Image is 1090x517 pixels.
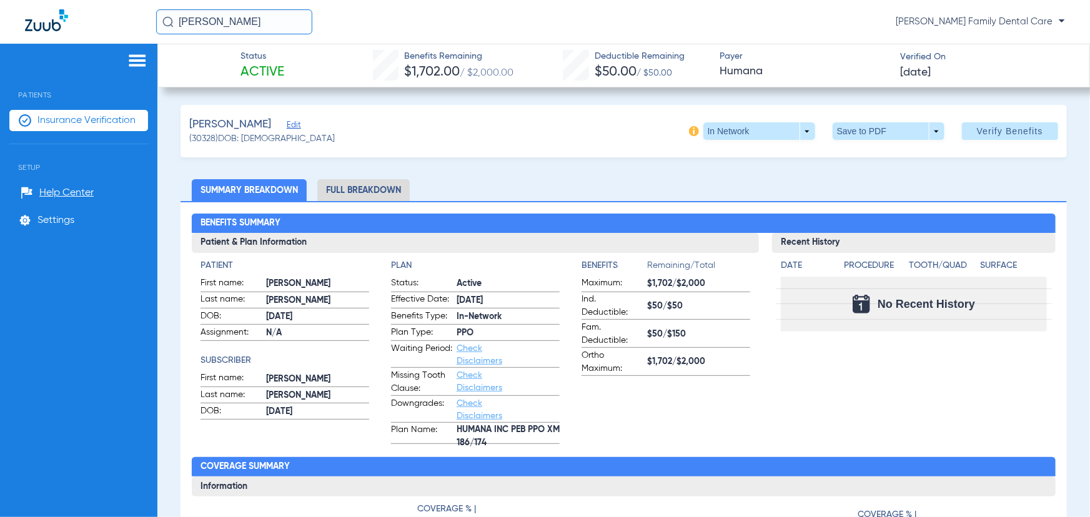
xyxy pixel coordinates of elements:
[192,179,307,201] li: Summary Breakdown
[844,259,904,272] h4: Procedure
[980,259,1047,277] app-breakdown-title: Surface
[201,259,369,272] h4: Patient
[192,476,1056,496] h3: Information
[266,294,369,307] span: [PERSON_NAME]
[192,457,1056,477] h2: Coverage Summary
[772,233,1056,253] h3: Recent History
[595,50,685,63] span: Deductible Remaining
[266,277,369,290] span: [PERSON_NAME]
[266,310,369,323] span: [DATE]
[156,9,312,34] input: Search for patients
[460,68,513,78] span: / $2,000.00
[201,405,262,420] span: DOB:
[647,300,750,313] span: $50/$50
[391,397,452,422] span: Downgrades:
[391,326,452,341] span: Plan Type:
[457,310,560,323] span: In-Network
[900,51,1070,64] span: Verified On
[703,122,815,140] button: In Network
[21,187,94,199] a: Help Center
[582,277,643,292] span: Maximum:
[189,132,335,145] span: (30328) DOB: [DEMOGRAPHIC_DATA]
[240,64,284,81] span: Active
[287,121,298,132] span: Edit
[582,293,643,319] span: Ind. Deductible:
[637,69,672,77] span: / $50.00
[909,259,976,272] h4: Tooth/Quad
[457,277,560,290] span: Active
[201,354,369,367] h4: Subscriber
[595,66,637,79] span: $50.00
[189,117,271,132] span: [PERSON_NAME]
[457,344,502,365] a: Check Disclaimers
[240,50,284,63] span: Status
[582,321,643,347] span: Fam. Deductible:
[37,114,136,127] span: Insurance Verification
[457,294,560,307] span: [DATE]
[582,259,647,272] h4: Benefits
[896,16,1065,28] span: [PERSON_NAME] Family Dental Care
[37,214,74,227] span: Settings
[781,259,833,277] app-breakdown-title: Date
[391,277,452,292] span: Status:
[457,430,560,443] span: HUMANA INC PEB PPO XM 186/174
[201,277,262,292] span: First name:
[9,72,148,99] span: Patients
[720,64,889,79] span: Humana
[266,389,369,402] span: [PERSON_NAME]
[457,371,502,392] a: Check Disclaimers
[853,295,870,313] img: Calendar
[900,65,931,81] span: [DATE]
[404,66,460,79] span: $1,702.00
[25,9,68,31] img: Zuub Logo
[266,327,369,340] span: N/A
[833,122,944,140] button: Save to PDF
[9,144,148,172] span: Setup
[404,50,513,63] span: Benefits Remaining
[844,259,904,277] app-breakdown-title: Procedure
[457,399,502,420] a: Check Disclaimers
[647,328,750,341] span: $50/$150
[909,259,976,277] app-breakdown-title: Tooth/Quad
[201,372,262,387] span: First name:
[192,214,1056,234] h2: Benefits Summary
[391,259,560,272] h4: Plan
[980,259,1047,272] h4: Surface
[647,355,750,368] span: $1,702/$2,000
[201,293,262,308] span: Last name:
[391,423,452,443] span: Plan Name:
[391,310,452,325] span: Benefits Type:
[317,179,410,201] li: Full Breakdown
[391,342,452,367] span: Waiting Period:
[266,405,369,418] span: [DATE]
[878,298,975,310] span: No Recent History
[977,126,1043,136] span: Verify Benefits
[391,293,452,308] span: Effective Date:
[391,369,452,395] span: Missing Tooth Clause:
[201,326,262,341] span: Assignment:
[647,259,750,277] span: Remaining/Total
[689,126,699,136] img: info-icon
[162,16,174,27] img: Search Icon
[192,233,759,253] h3: Patient & Plan Information
[582,349,643,375] span: Ortho Maximum:
[39,187,94,199] span: Help Center
[457,327,560,340] span: PPO
[127,53,147,68] img: hamburger-icon
[781,259,833,272] h4: Date
[201,310,262,325] span: DOB:
[647,277,750,290] span: $1,702/$2,000
[266,373,369,386] span: [PERSON_NAME]
[962,122,1058,140] button: Verify Benefits
[720,50,889,63] span: Payer
[582,259,647,277] app-breakdown-title: Benefits
[201,388,262,403] span: Last name:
